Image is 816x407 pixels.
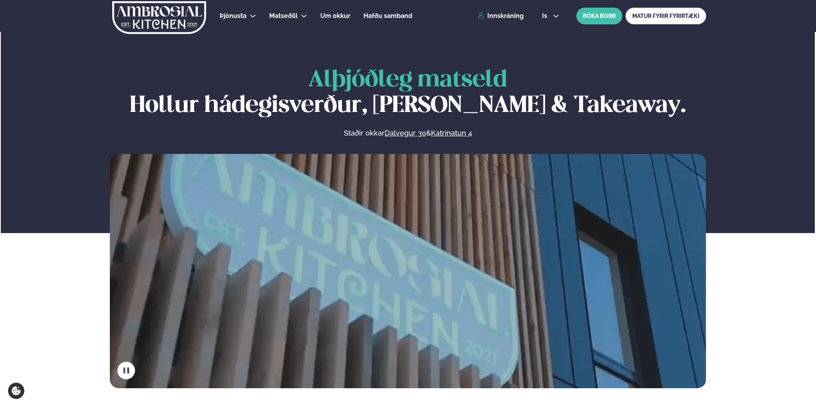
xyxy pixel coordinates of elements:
[269,12,298,20] span: Matseðill
[320,12,350,20] span: Um okkur
[308,69,507,91] span: Alþjóðleg matseld
[385,128,426,138] a: Dalvegur 30
[110,68,706,119] h1: Hollur hádegisverður, [PERSON_NAME] & Takeaway.
[576,8,622,24] button: BÓKA BORÐ
[478,12,524,20] a: Innskráning
[363,12,412,20] span: Hafðu samband
[320,11,350,21] a: Um okkur
[625,8,706,24] a: MATUR FYRIR FYRIRTÆKI
[363,11,412,21] a: Hafðu samband
[257,128,559,138] p: Staðir okkar &
[111,1,207,34] img: logo
[220,12,246,20] span: Þjónusta
[8,383,24,399] a: Cookie settings
[220,11,246,21] a: Þjónusta
[536,13,566,19] button: is
[542,13,550,19] span: is
[431,128,472,138] a: Katrinatun 4
[269,11,298,21] a: Matseðill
